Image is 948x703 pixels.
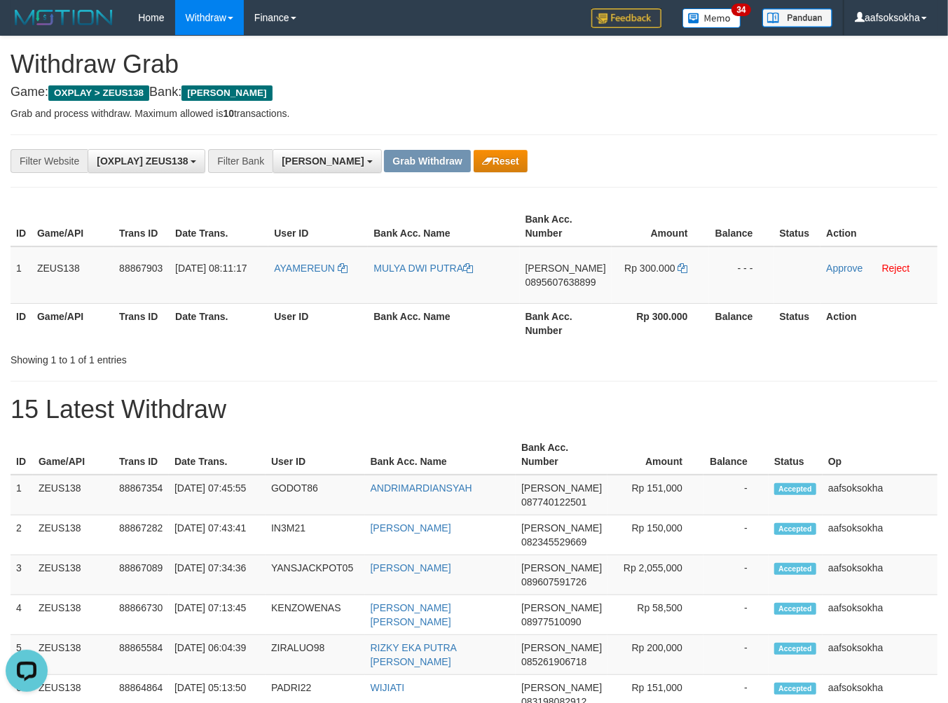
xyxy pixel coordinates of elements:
td: KENZOWENAS [266,595,365,635]
th: User ID [268,207,368,246]
th: ID [11,435,33,475]
td: 88867089 [114,555,169,595]
th: User ID [268,303,368,343]
img: panduan.png [762,8,832,27]
th: Action [820,303,937,343]
a: AYAMEREUN [274,263,348,274]
td: - [703,515,769,555]
span: [PERSON_NAME] [521,642,602,653]
th: Date Trans. [169,435,266,475]
span: OXPLAY > ZEUS138 [48,85,149,101]
td: Rp 58,500 [607,595,703,635]
td: 2 [11,515,33,555]
td: ZEUS138 [33,595,114,635]
td: 88865584 [114,635,169,675]
th: Game/API [33,435,114,475]
td: ZEUS138 [33,555,114,595]
a: [PERSON_NAME] [371,522,451,534]
span: Accepted [774,483,816,495]
td: ZEUS138 [33,635,114,675]
td: - - - [709,246,774,304]
span: Copy 082345529669 to clipboard [521,536,586,548]
th: Rp 300.000 [612,303,709,343]
th: Date Trans. [170,207,268,246]
td: - [703,475,769,515]
button: [PERSON_NAME] [273,149,381,173]
a: Approve [826,263,863,274]
td: GODOT86 [266,475,365,515]
span: 34 [731,4,750,16]
p: Grab and process withdraw. Maximum allowed is transactions. [11,106,937,120]
span: Accepted [774,523,816,535]
th: Bank Acc. Number [520,207,612,246]
td: 1 [11,475,33,515]
span: Copy 0895607638899 to clipboard [525,277,596,288]
td: ZEUS138 [33,475,114,515]
a: Copy 300000 to clipboard [678,263,688,274]
img: MOTION_logo.png [11,7,117,28]
img: Feedback.jpg [591,8,661,28]
td: - [703,555,769,595]
td: 88866730 [114,595,169,635]
td: aafsoksokha [823,515,937,555]
button: Grab Withdraw [384,150,470,172]
th: Status [774,303,821,343]
a: [PERSON_NAME] [PERSON_NAME] [371,602,451,627]
a: RIZKY EKA PUTRA [PERSON_NAME] [371,642,457,667]
th: Bank Acc. Number [520,303,612,343]
td: - [703,635,769,675]
td: IN3M21 [266,515,365,555]
td: aafsoksokha [823,555,937,595]
td: [DATE] 06:04:39 [169,635,266,675]
a: WIJIATI [371,682,405,693]
span: Accepted [774,563,816,575]
th: User ID [266,435,365,475]
td: YANSJACKPOT05 [266,555,365,595]
td: Rp 150,000 [607,515,703,555]
span: Copy 08977510090 to clipboard [521,616,582,627]
span: 88867903 [119,263,163,274]
img: Button%20Memo.svg [682,8,741,28]
button: [OXPLAY] ZEUS138 [88,149,205,173]
th: Op [823,435,937,475]
div: Showing 1 to 1 of 1 entries [11,347,385,367]
td: ZEUS138 [32,246,114,304]
td: aafsoksokha [823,635,937,675]
th: Game/API [32,303,114,343]
th: Trans ID [114,435,169,475]
th: Trans ID [114,207,170,246]
span: Accepted [774,683,816,695]
h1: Withdraw Grab [11,50,937,78]
td: Rp 151,000 [607,475,703,515]
th: Amount [607,435,703,475]
span: [PERSON_NAME] [521,682,602,693]
div: Filter Bank [208,149,273,173]
span: [DATE] 08:11:17 [175,263,247,274]
th: Action [820,207,937,246]
a: [PERSON_NAME] [371,562,451,573]
td: [DATE] 07:34:36 [169,555,266,595]
th: Bank Acc. Number [516,435,607,475]
td: - [703,595,769,635]
span: Copy 089607591726 to clipboard [521,576,586,587]
th: Bank Acc. Name [365,435,516,475]
span: [PERSON_NAME] [282,155,364,167]
span: Accepted [774,643,816,655]
a: ANDRIMARDIANSYAH [371,482,472,494]
td: Rp 200,000 [607,635,703,675]
span: [OXPLAY] ZEUS138 [97,155,188,167]
th: Bank Acc. Name [368,207,519,246]
span: [PERSON_NAME] [521,482,602,494]
td: 4 [11,595,33,635]
span: [PERSON_NAME] [181,85,272,101]
span: [PERSON_NAME] [521,522,602,534]
td: [DATE] 07:13:45 [169,595,266,635]
th: Status [769,435,823,475]
div: Filter Website [11,149,88,173]
th: Balance [709,207,774,246]
span: AYAMEREUN [274,263,335,274]
a: Reject [882,263,910,274]
a: MULYA DWI PUTRA [373,263,473,274]
th: Bank Acc. Name [368,303,519,343]
span: Rp 300.000 [624,263,675,274]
